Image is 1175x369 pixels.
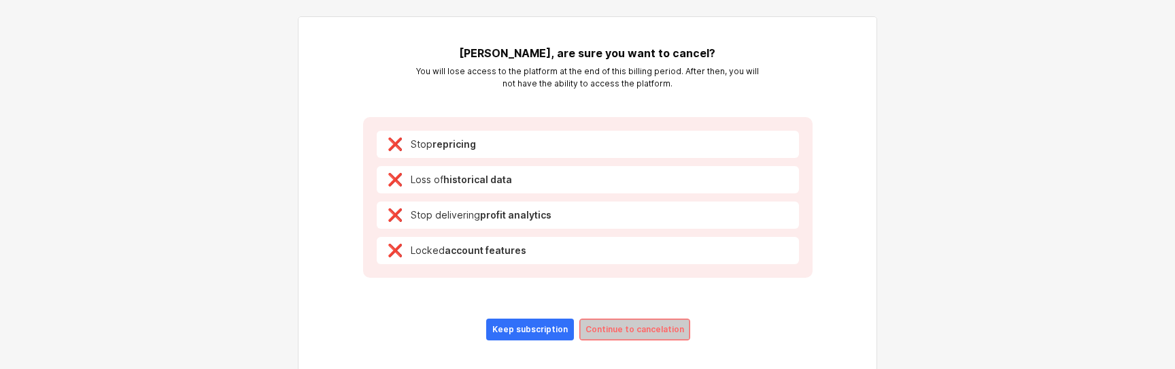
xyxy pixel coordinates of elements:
[409,46,766,60] h5: [PERSON_NAME], are sure you want to cancel?
[486,319,574,340] button: Keep subscription
[579,319,690,340] button: Continue to cancelation
[409,65,766,90] p: You will lose access to the platform at the end of this billing period. After then, you will not ...
[585,324,684,335] p: Continue to cancelation
[492,324,568,335] p: Keep subscription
